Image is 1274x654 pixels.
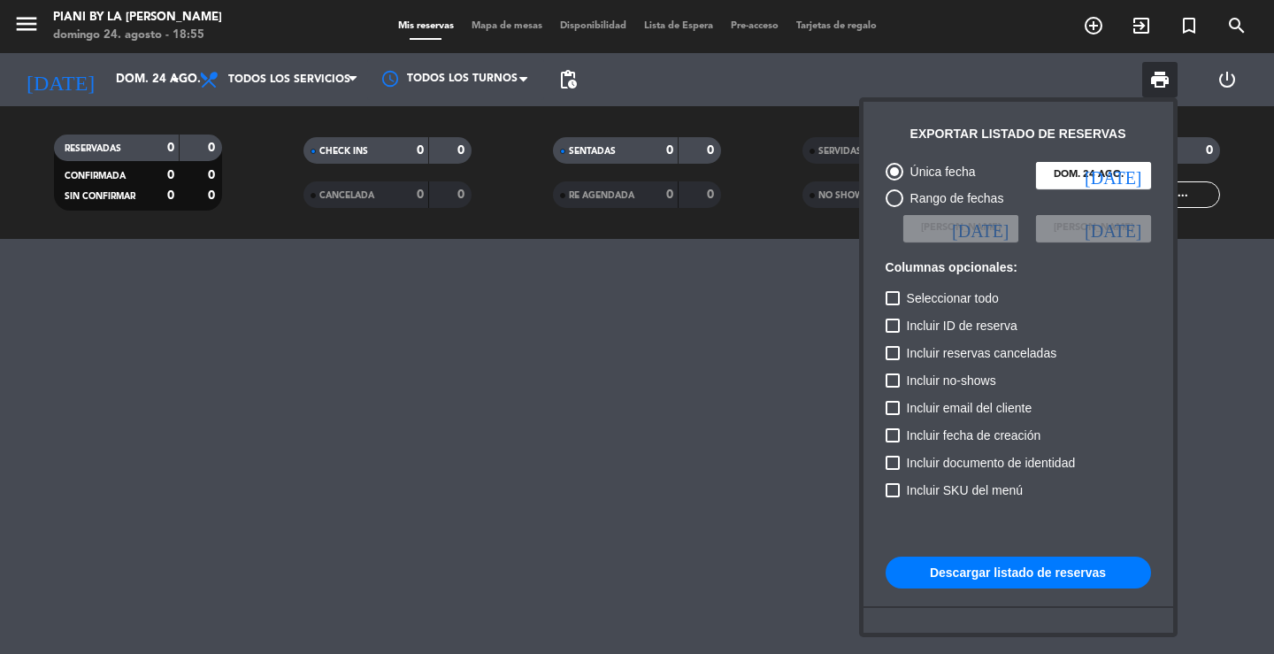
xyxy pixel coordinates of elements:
span: [PERSON_NAME] [921,220,1001,236]
i: [DATE] [952,219,1009,237]
span: Incluir ID de reserva [907,315,1017,336]
span: print [1149,69,1170,90]
span: [PERSON_NAME] [1054,220,1133,236]
span: Incluir no-shows [907,370,996,391]
span: Seleccionar todo [907,288,999,309]
button: Descargar listado de reservas [886,557,1151,589]
span: Incluir fecha de creación [907,425,1041,446]
span: Incluir SKU del menú [907,480,1024,501]
span: Incluir documento de identidad [907,452,1076,473]
span: pending_actions [557,69,579,90]
span: Incluir reservas canceladas [907,342,1057,364]
div: Rango de fechas [903,189,1004,209]
i: [DATE] [1085,166,1141,184]
div: Exportar listado de reservas [910,124,1126,144]
span: Incluir email del cliente [907,397,1032,419]
div: Única fecha [903,162,976,182]
i: [DATE] [1085,219,1141,237]
h6: Columnas opcionales: [886,260,1151,275]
